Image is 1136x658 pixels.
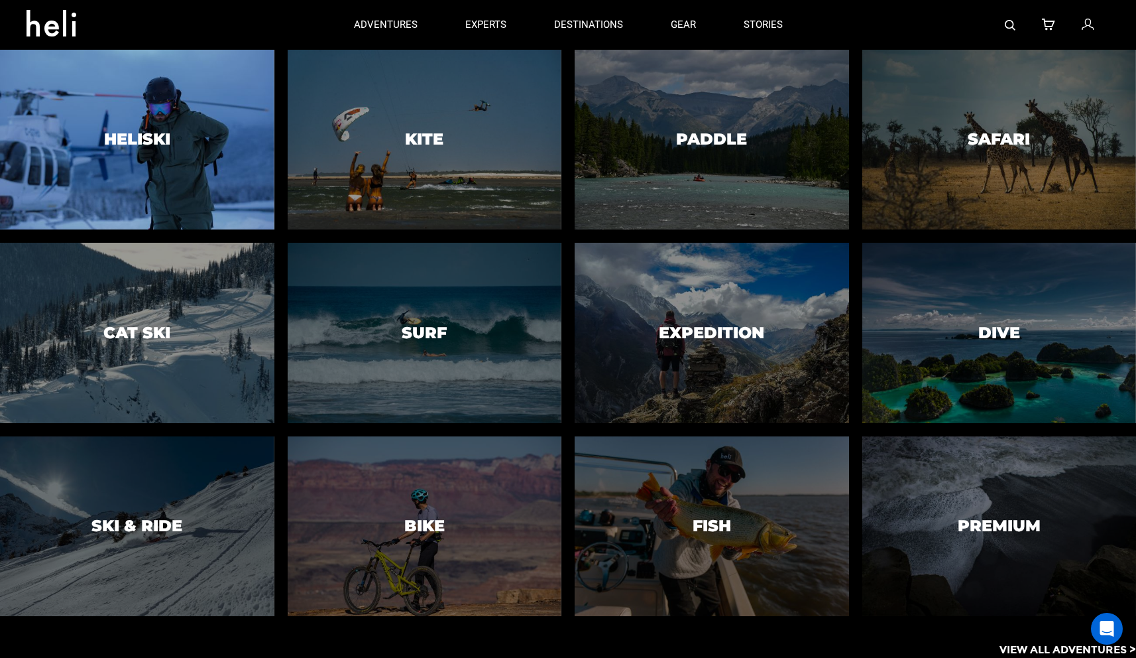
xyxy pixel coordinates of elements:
h3: Cat Ski [103,324,170,342]
div: Open Intercom Messenger [1091,613,1123,645]
h3: Bike [404,517,445,535]
h3: Heliski [104,131,170,148]
h3: Premium [958,517,1041,535]
p: View All Adventures > [999,643,1136,658]
h3: Ski & Ride [91,517,182,535]
h3: Safari [968,131,1030,148]
h3: Paddle [676,131,747,148]
h3: Expedition [659,324,764,342]
img: search-bar-icon.svg [1005,20,1015,31]
p: destinations [554,18,623,32]
h3: Kite [405,131,443,148]
p: experts [465,18,506,32]
h3: Dive [978,324,1020,342]
h3: Surf [402,324,447,342]
p: adventures [354,18,418,32]
h3: Fish [693,517,731,535]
